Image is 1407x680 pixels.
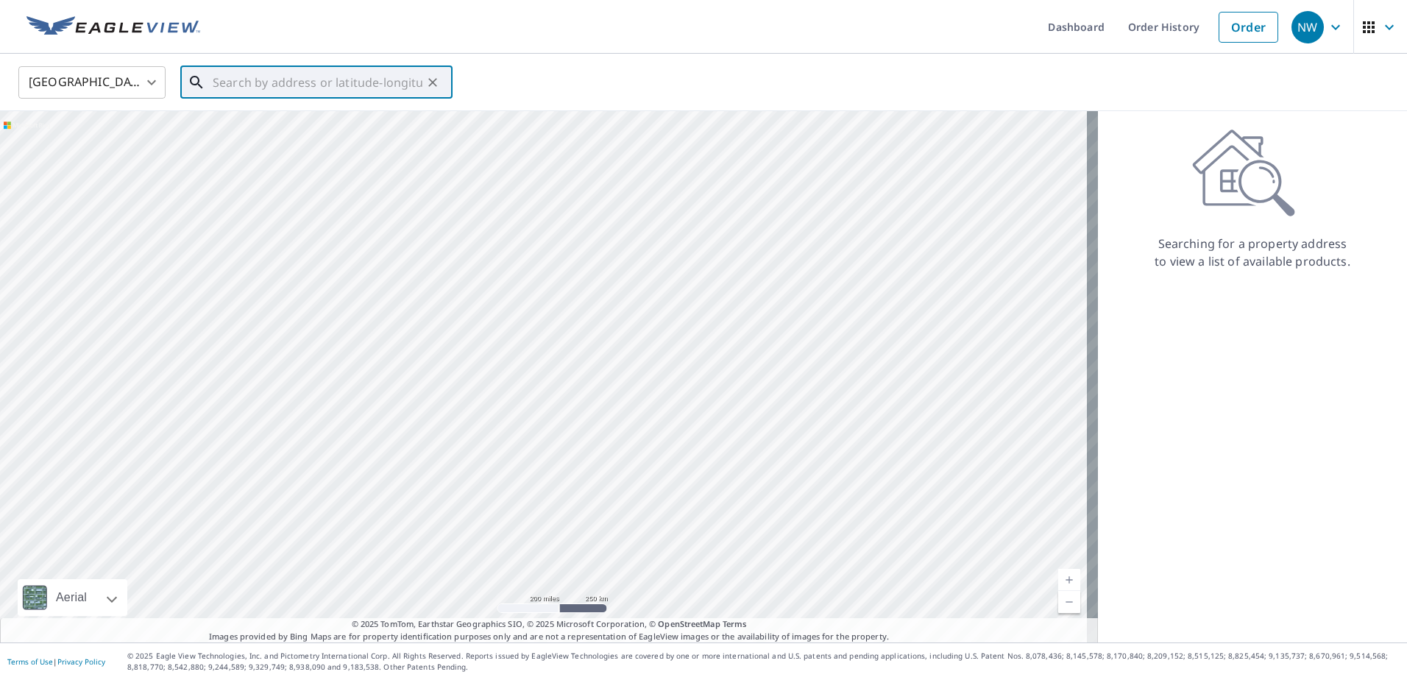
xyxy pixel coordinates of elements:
[26,16,200,38] img: EV Logo
[658,618,720,629] a: OpenStreetMap
[7,657,105,666] p: |
[723,618,747,629] a: Terms
[1291,11,1324,43] div: NW
[422,72,443,93] button: Clear
[352,618,747,631] span: © 2025 TomTom, Earthstar Geographics SIO, © 2025 Microsoft Corporation, ©
[1219,12,1278,43] a: Order
[1058,591,1080,613] a: Current Level 5, Zoom Out
[1154,235,1351,270] p: Searching for a property address to view a list of available products.
[57,656,105,667] a: Privacy Policy
[7,656,53,667] a: Terms of Use
[52,579,91,616] div: Aerial
[127,651,1400,673] p: © 2025 Eagle View Technologies, Inc. and Pictometry International Corp. All Rights Reserved. Repo...
[18,62,166,103] div: [GEOGRAPHIC_DATA]
[18,579,127,616] div: Aerial
[213,62,422,103] input: Search by address or latitude-longitude
[1058,569,1080,591] a: Current Level 5, Zoom In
